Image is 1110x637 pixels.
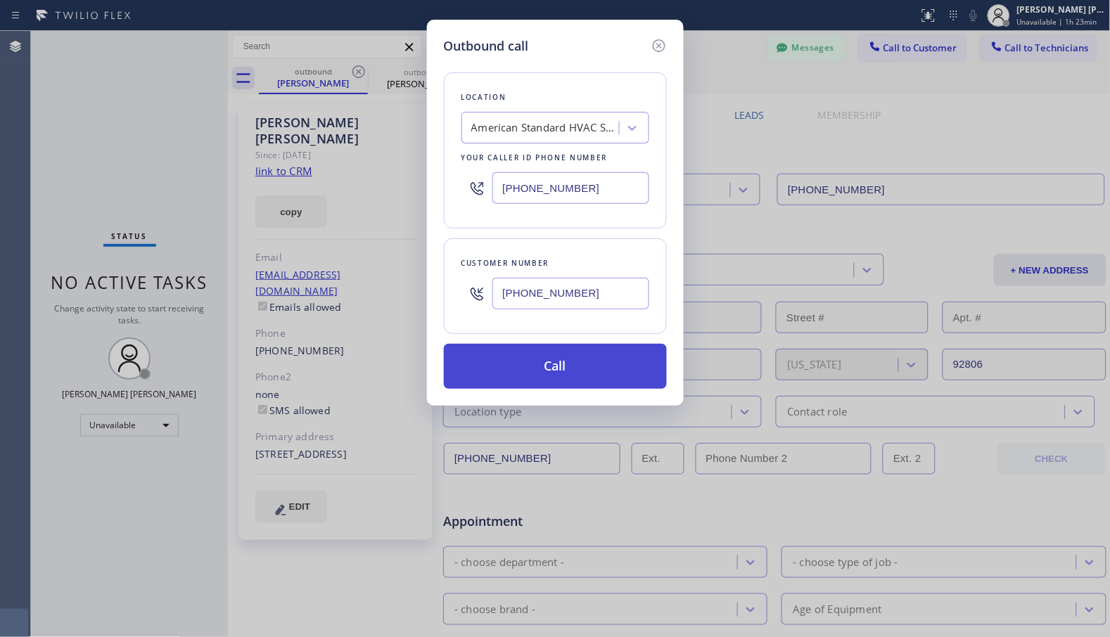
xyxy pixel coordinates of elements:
[461,90,649,105] div: Location
[471,120,619,136] div: American Standard HVAC Service
[444,37,529,56] h5: Outbound call
[492,172,649,204] input: (123) 456-7890
[492,278,649,309] input: (123) 456-7890
[461,256,649,271] div: Customer number
[461,150,649,165] div: Your caller id phone number
[444,344,667,389] button: Call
